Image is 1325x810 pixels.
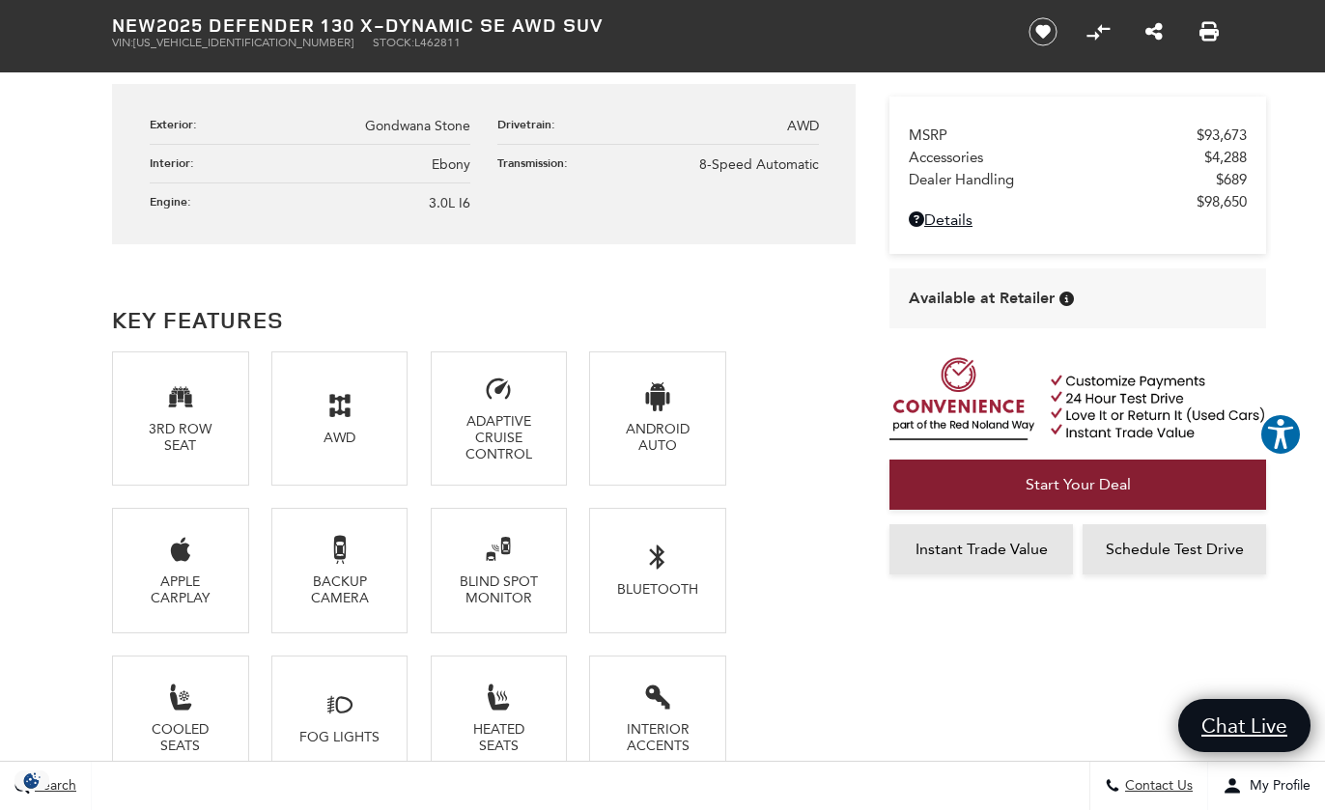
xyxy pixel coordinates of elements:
[1106,540,1244,558] span: Schedule Test Drive
[295,573,384,606] div: Backup Camera
[909,126,1197,144] span: MSRP
[1022,16,1064,47] button: Save vehicle
[365,118,470,134] span: Gondwana Stone
[1083,524,1266,574] a: Schedule Test Drive
[1084,17,1113,46] button: Compare Vehicle
[889,460,1266,510] a: Start Your Deal
[150,154,204,171] div: Interior:
[1059,292,1074,306] div: Vehicle is in stock and ready for immediate delivery. Due to demand, availability is subject to c...
[295,729,384,745] div: Fog Lights
[916,540,1048,558] span: Instant Trade Value
[432,156,470,173] span: Ebony
[373,36,414,49] span: Stock:
[112,36,133,49] span: VIN:
[787,118,819,134] span: AWD
[454,573,544,606] div: Blind Spot Monitor
[612,721,702,754] div: Interior Accents
[1216,171,1247,188] span: $689
[909,149,1204,166] span: Accessories
[133,36,353,49] span: [US_VEHICLE_IDENTIFICATION_NUMBER]
[135,721,225,754] div: Cooled Seats
[1259,413,1302,456] button: Explore your accessibility options
[909,171,1247,188] a: Dealer Handling $689
[1145,20,1163,43] a: Share this New 2025 Defender 130 X-Dynamic SE AWD SUV
[112,302,856,337] h2: Key Features
[1242,778,1311,795] span: My Profile
[1259,413,1302,460] aside: Accessibility Help Desk
[612,421,702,454] div: Android Auto
[1197,193,1247,210] span: $98,650
[135,573,225,606] div: Apple CarPlay
[150,193,201,209] div: Engine:
[112,14,996,36] h1: 2025 Defender 130 X-Dynamic SE AWD SUV
[1192,712,1297,739] span: Chat Live
[909,149,1247,166] a: Accessories $4,288
[454,413,544,462] div: Adaptive Cruise Control
[909,288,1055,309] span: Available at Retailer
[1208,762,1325,810] button: Open user profile menu
[414,36,461,49] span: L462811
[909,126,1247,144] a: MSRP $93,673
[699,156,819,173] span: 8-Speed Automatic
[909,171,1216,188] span: Dealer Handling
[1120,778,1193,795] span: Contact Us
[454,721,544,754] div: Heated Seats
[909,210,1247,229] a: Details
[112,12,156,38] strong: New
[295,430,384,446] div: AWD
[1204,149,1247,166] span: $4,288
[497,116,565,132] div: Drivetrain:
[1197,126,1247,144] span: $93,673
[612,581,702,598] div: Bluetooth
[1178,699,1311,752] a: Chat Live
[889,524,1073,574] a: Instant Trade Value
[429,195,470,211] span: 3.0L I6
[1199,20,1219,43] a: Print this New 2025 Defender 130 X-Dynamic SE AWD SUV
[909,193,1247,210] a: $98,650
[10,770,54,791] img: Opt-Out Icon
[10,770,54,791] section: Click to Open Cookie Consent Modal
[1026,475,1131,493] span: Start Your Deal
[497,154,578,171] div: Transmission:
[135,421,225,454] div: 3rd Row Seat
